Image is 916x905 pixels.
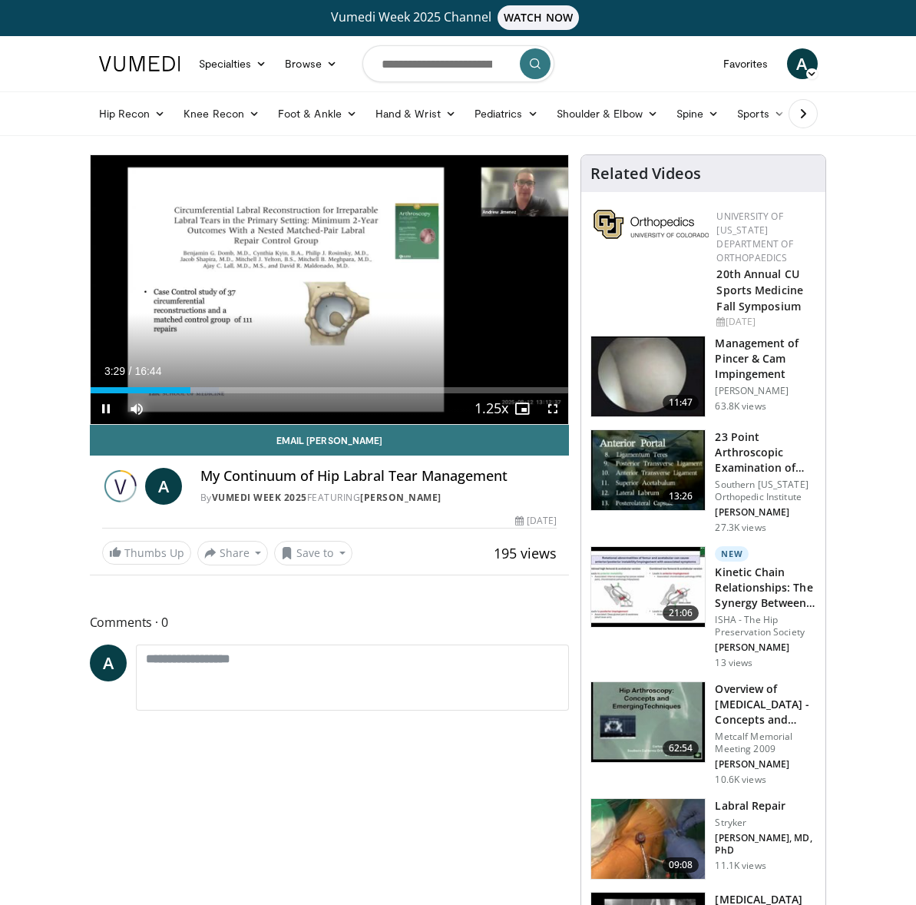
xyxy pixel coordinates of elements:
[714,48,778,79] a: Favorites
[547,98,667,129] a: Shoulder & Elbow
[715,614,816,638] p: ISHA - The Hip Preservation Society
[715,657,752,669] p: 13 views
[715,546,749,562] p: New
[269,98,366,129] a: Foot & Ankle
[498,5,579,30] span: WATCH NOW
[90,5,827,30] a: Vumedi Week 2025 ChannelWATCH NOW
[716,210,792,264] a: University of [US_STATE] Department of Orthopaedics
[129,365,132,377] span: /
[274,541,352,565] button: Save to
[90,612,570,632] span: Comments 0
[715,641,816,654] p: [PERSON_NAME]
[102,468,139,505] img: Vumedi Week 2025
[590,546,816,669] a: 21:06 New Kinetic Chain Relationships: The Synergy Between Lower Extremity Joi… ISHA - The Hip Pr...
[715,429,816,476] h3: 23 Point Arthroscopic Examination of the Hip
[716,315,813,329] div: [DATE]
[590,336,816,417] a: 11:47 Management of Pincer & Cam Impingement [PERSON_NAME] 63.8K views
[716,267,803,313] a: 20th Annual CU Sports Medicine Fall Symposium
[715,479,816,503] p: Southern [US_STATE] Orthopedic Institute
[197,541,269,565] button: Share
[90,645,127,681] a: A
[667,98,728,129] a: Spine
[715,400,766,413] p: 63.8K views
[515,514,557,528] div: [DATE]
[465,98,547,129] a: Pediatrics
[715,817,816,829] p: Stryker
[591,547,705,627] img: 32a4bfa3-d390-487e-829c-9985ff2db92b.150x105_q85_crop-smart_upscale.jpg
[99,56,180,71] img: VuMedi Logo
[90,98,175,129] a: Hip Recon
[102,541,191,565] a: Thumbs Up
[715,681,816,728] h3: Overview of [MEDICAL_DATA] - Concepts and Emerging Techniques
[476,393,507,424] button: Playback Rate
[663,395,699,410] span: 11:47
[591,430,705,510] img: oa8B-rsjN5HfbTbX4xMDoxOjBrO-I4W8.150x105_q85_crop-smart_upscale.jpg
[715,860,766,872] p: 11.1K views
[174,98,269,129] a: Knee Recon
[590,798,816,880] a: 09:08 Labral Repair Stryker [PERSON_NAME], MD, PhD 11.1K views
[590,681,816,786] a: 62:54 Overview of [MEDICAL_DATA] - Concepts and Emerging Techniques Metcalf Memorial Meeting 2009...
[591,799,705,879] img: -TiYc6krEQGNAzh35hMDoxOjBrOw-uIx_2.150x105_q85_crop-smart_upscale.jpg
[715,336,816,382] h3: Management of Pincer & Cam Impingement
[537,393,568,424] button: Fullscreen
[715,798,816,814] h3: Labral Repair
[145,468,182,505] a: A
[200,468,557,485] h4: My Continuum of Hip Labral Tear Management
[715,832,816,857] p: [PERSON_NAME], MD, PhD
[276,48,346,79] a: Browse
[507,393,537,424] button: Enable picture-in-picture mode
[494,544,557,562] span: 195 views
[104,365,125,377] span: 3:29
[715,565,816,611] h3: Kinetic Chain Relationships: The Synergy Between Lower Extremity Joi…
[590,429,816,534] a: 13:26 23 Point Arthroscopic Examination of the Hip Southern [US_STATE] Orthopedic Institute [PERS...
[190,48,276,79] a: Specialties
[360,491,441,504] a: [PERSON_NAME]
[787,48,818,79] a: A
[362,45,554,82] input: Search topics, interventions
[663,489,699,504] span: 13:26
[663,857,699,873] span: 09:08
[212,491,307,504] a: Vumedi Week 2025
[594,210,709,239] img: 355603a8-37da-49b6-856f-e00d7e9307d3.png.150x105_q85_autocrop_double_scale_upscale_version-0.2.png
[728,98,794,129] a: Sports
[715,731,816,755] p: Metcalf Memorial Meeting 2009
[715,758,816,771] p: [PERSON_NAME]
[590,164,701,183] h4: Related Videos
[90,425,570,456] a: Email [PERSON_NAME]
[663,605,699,621] span: 21:06
[91,155,569,424] video-js: Video Player
[591,336,705,416] img: 38483_0000_3.png.150x105_q85_crop-smart_upscale.jpg
[591,682,705,762] img: 678363_3.png.150x105_q85_crop-smart_upscale.jpg
[715,774,766,786] p: 10.6K views
[91,393,121,424] button: Pause
[91,387,569,393] div: Progress Bar
[121,393,152,424] button: Mute
[134,365,161,377] span: 16:44
[715,506,816,519] p: [PERSON_NAME]
[366,98,465,129] a: Hand & Wrist
[200,491,557,505] div: By FEATURING
[715,385,816,397] p: [PERSON_NAME]
[715,522,766,534] p: 27.3K views
[663,741,699,756] span: 62:54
